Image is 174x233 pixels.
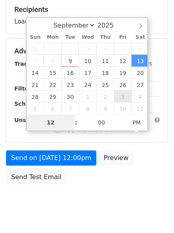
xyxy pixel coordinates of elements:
[27,35,44,40] span: Sun
[79,91,96,103] span: October 1, 2025
[27,43,44,55] span: August 31, 2025
[96,43,114,55] span: September 4, 2025
[27,55,44,67] span: September 7, 2025
[79,79,96,91] span: September 24, 2025
[79,55,96,67] span: September 10, 2025
[61,35,79,40] span: Tue
[96,35,114,40] span: Thu
[44,103,61,115] span: October 6, 2025
[131,91,149,103] span: October 4, 2025
[61,103,79,115] span: October 7, 2025
[131,79,149,91] span: September 27, 2025
[14,101,43,107] strong: Schedule
[27,91,44,103] span: September 28, 2025
[98,150,133,166] a: Preview
[61,55,79,67] span: September 9, 2025
[95,22,124,29] input: Year
[114,43,131,55] span: September 5, 2025
[131,43,149,55] span: September 6, 2025
[131,67,149,79] span: September 20, 2025
[114,67,131,79] span: September 19, 2025
[27,79,44,91] span: September 21, 2025
[96,91,114,103] span: October 2, 2025
[96,103,114,115] span: October 9, 2025
[77,115,126,130] input: Minute
[14,117,53,123] strong: Unsubscribe
[114,79,131,91] span: September 26, 2025
[126,115,148,130] span: Click to toggle
[61,43,79,55] span: September 2, 2025
[27,103,44,115] span: October 5, 2025
[44,43,61,55] span: September 1, 2025
[79,35,96,40] span: Wed
[44,55,61,67] span: September 8, 2025
[61,79,79,91] span: September 23, 2025
[14,85,35,92] strong: Filters
[114,103,131,115] span: October 10, 2025
[79,67,96,79] span: September 17, 2025
[14,5,160,14] h5: Recipients
[44,67,61,79] span: September 15, 2025
[6,150,96,166] a: Send on [DATE] 12:00pm
[114,91,131,103] span: October 3, 2025
[96,79,114,91] span: September 25, 2025
[114,55,131,67] span: September 12, 2025
[44,35,61,40] span: Mon
[6,170,66,185] a: Send Test Email
[131,35,149,40] span: Sat
[134,195,174,233] iframe: Chat Widget
[114,35,131,40] span: Fri
[61,67,79,79] span: September 16, 2025
[54,126,125,133] a: Copy unsubscribe link
[27,67,44,79] span: September 14, 2025
[131,103,149,115] span: October 11, 2025
[96,67,114,79] span: September 18, 2025
[14,47,160,55] h5: Advanced
[79,43,96,55] span: September 3, 2025
[44,79,61,91] span: September 22, 2025
[61,91,79,103] span: September 30, 2025
[96,55,114,67] span: September 11, 2025
[14,61,41,67] strong: Tracking
[75,115,77,130] span: :
[44,91,61,103] span: September 29, 2025
[131,55,149,67] span: September 13, 2025
[27,115,75,130] input: Hour
[79,103,96,115] span: October 8, 2025
[14,5,160,26] div: Loading...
